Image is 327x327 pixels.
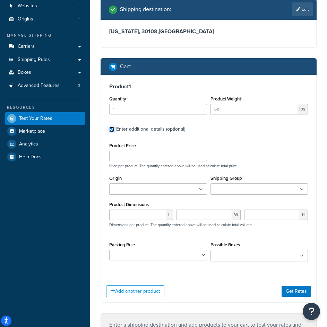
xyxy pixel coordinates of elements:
[120,6,171,12] h2: Shipping destination :
[5,79,85,92] li: Advanced Features
[19,141,38,147] span: Analytics
[5,13,85,26] a: Origins1
[109,104,207,114] input: 0
[109,202,149,207] label: Product Dimensions
[5,40,85,53] a: Carriers
[282,286,311,297] button: Get Rates
[107,163,310,168] p: Price per product. The quantity entered above will be used calculate total price.
[297,104,308,114] span: lbs
[210,242,240,247] label: Possible Boxes
[303,303,320,320] button: Open Resource Center
[5,79,85,92] a: Advanced Features3
[109,96,128,101] label: Quantity*
[19,116,52,122] span: Test Your Rates
[79,3,80,9] span: 1
[18,3,37,9] span: Websites
[210,96,242,101] label: Product Weight*
[210,104,298,114] input: 0.00
[19,129,45,134] span: Marketplace
[5,33,85,38] div: Manage Shipping
[210,176,242,181] label: Shipping Group
[5,151,85,163] a: Help Docs
[5,112,85,125] a: Test Your Rates
[109,176,122,181] label: Origin
[5,66,85,79] a: Boxes
[19,154,42,160] span: Help Docs
[116,124,185,134] div: Enter additional details (optional)
[106,285,164,297] button: Add another product
[18,57,50,63] span: Shipping Rules
[5,53,85,66] a: Shipping Rules
[78,83,80,89] span: 3
[109,28,308,35] h3: [US_STATE], 30108 , [GEOGRAPHIC_DATA]
[300,210,308,220] span: H
[18,83,60,89] span: Advanced Features
[5,105,85,111] div: Resources
[109,127,114,132] input: Enter additional details (optional)
[5,138,85,150] a: Analytics
[18,16,33,22] span: Origins
[166,210,173,220] span: L
[292,2,313,16] a: Edit
[109,83,308,90] h3: Product 1
[232,210,241,220] span: W
[79,16,80,22] span: 1
[120,63,131,70] h2: Cart :
[18,44,35,50] span: Carriers
[107,222,253,227] p: Dimensions per product. The quantity entered above will be used calculate total volume.
[5,13,85,26] li: Origins
[5,125,85,138] a: Marketplace
[18,70,31,76] span: Boxes
[109,242,135,247] label: Packing Rule
[109,143,136,148] label: Product Price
